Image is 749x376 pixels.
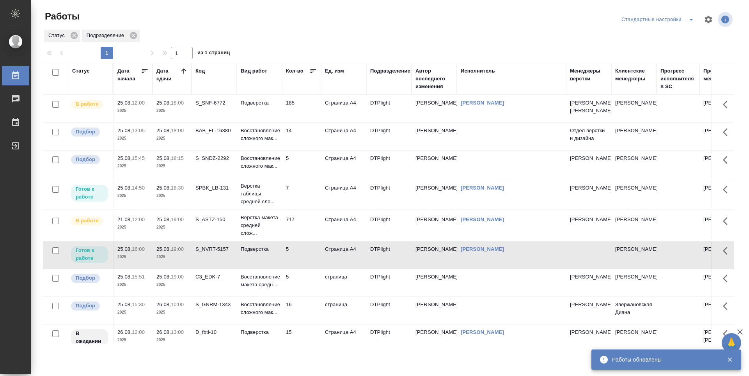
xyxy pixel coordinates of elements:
td: Страница А4 [321,123,366,150]
p: [PERSON_NAME] [570,328,607,336]
p: 25.08, [156,246,171,252]
p: В работе [76,100,98,108]
td: [PERSON_NAME] [412,151,457,178]
td: страница [321,297,366,324]
p: 2025 [156,281,188,289]
td: [PERSON_NAME] [611,269,657,296]
div: S_SNDZ-2292 [195,154,233,162]
div: Автор последнего изменения [415,67,453,90]
td: [PERSON_NAME] [611,95,657,122]
td: [PERSON_NAME] [699,297,745,324]
p: 18:30 [171,185,184,191]
p: [PERSON_NAME] [570,216,607,223]
div: Исполнитель выполняет работу [70,99,109,110]
div: D_fbtl-10 [195,328,233,336]
p: 25.08, [156,274,171,280]
div: Можно подбирать исполнителей [70,154,109,165]
p: Восстановление сложного мак... [241,154,278,170]
p: 25.08, [156,155,171,161]
p: 2025 [156,253,188,261]
div: S_NVRT-5157 [195,245,233,253]
p: Восстановление макета средн... [241,273,278,289]
td: [PERSON_NAME] [611,212,657,239]
td: [PERSON_NAME] [699,151,745,178]
td: Страница А4 [321,325,366,352]
button: Здесь прячутся важные кнопки [718,151,737,169]
p: 25.08, [117,155,132,161]
td: Страница А4 [321,212,366,239]
p: 15:30 [132,302,145,307]
td: 5 [282,269,321,296]
p: [PERSON_NAME] [570,154,607,162]
td: 14 [282,123,321,150]
td: [PERSON_NAME] [699,95,745,122]
p: 15:51 [132,274,145,280]
p: 25.08, [117,100,132,106]
div: Можно подбирать исполнителей [70,301,109,311]
p: 25.08, [117,246,132,252]
p: 2025 [117,253,149,261]
td: DTPlight [366,297,412,324]
span: 🙏 [725,335,738,351]
button: Здесь прячутся важные кнопки [718,325,737,343]
div: Исполнитель [461,67,495,75]
p: Подбор [76,274,95,282]
td: 15 [282,325,321,352]
div: Прогресс исполнителя в SC [660,67,696,90]
td: [PERSON_NAME] [412,297,457,324]
td: [PERSON_NAME] [412,180,457,208]
p: Восстановление сложного мак... [241,301,278,316]
div: Можно подбирать исполнителей [70,273,109,284]
td: [PERSON_NAME] [699,212,745,239]
p: Подразделение [87,32,127,39]
p: Подбор [76,156,95,163]
button: Здесь прячутся важные кнопки [718,297,737,316]
p: 2025 [156,309,188,316]
p: 13:00 [171,329,184,335]
button: Здесь прячутся важные кнопки [718,241,737,260]
p: 2025 [117,223,149,231]
td: Страница А4 [321,241,366,269]
div: SPBK_LB-131 [195,184,233,192]
button: Здесь прячутся важные кнопки [718,212,737,231]
div: Кол-во [286,67,304,75]
p: 2025 [117,107,149,115]
div: Исполнитель выполняет работу [70,216,109,226]
td: [PERSON_NAME] [699,269,745,296]
p: Готов к работе [76,185,103,201]
td: [PERSON_NAME] [611,123,657,150]
td: [PERSON_NAME] [412,269,457,296]
p: 18:15 [171,155,184,161]
p: Подверстка [241,328,278,336]
p: 18:00 [171,100,184,106]
a: [PERSON_NAME] [461,329,504,335]
div: Исполнитель назначен, приступать к работе пока рано [70,328,109,347]
p: 2025 [117,336,149,344]
td: [PERSON_NAME] [412,212,457,239]
p: 19:00 [171,216,184,222]
p: 2025 [117,309,149,316]
td: DTPlight [366,180,412,208]
p: 19:00 [171,274,184,280]
p: 16:00 [132,246,145,252]
p: 25.08, [156,185,171,191]
div: Подразделение [82,30,140,42]
td: DTPlight [366,241,412,269]
p: 2025 [117,162,149,170]
p: 2025 [117,192,149,200]
p: 12:00 [132,216,145,222]
p: Восстановление сложного мак... [241,127,278,142]
div: Исполнитель может приступить к работе [70,245,109,264]
td: Страница А4 [321,180,366,208]
p: 2025 [117,135,149,142]
td: Звержановская Диана [611,297,657,324]
td: Страница А4 [321,95,366,122]
td: [PERSON_NAME] [611,151,657,178]
div: S_SNF-6772 [195,99,233,107]
div: Можно подбирать исполнителей [70,127,109,137]
p: 15:45 [132,155,145,161]
p: 25.08, [117,274,132,280]
span: Работы [43,10,80,23]
td: Страница А4 [321,151,366,178]
td: 717 [282,212,321,239]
